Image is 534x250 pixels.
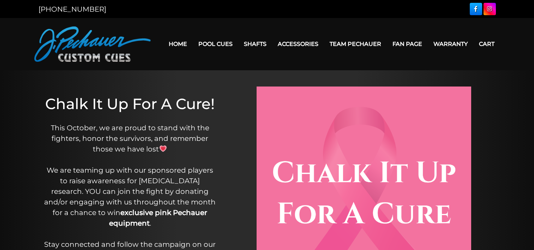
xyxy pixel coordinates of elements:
[163,35,193,53] a: Home
[324,35,387,53] a: Team Pechauer
[160,145,167,152] img: 💗
[387,35,428,53] a: Fan Page
[473,35,500,53] a: Cart
[272,35,324,53] a: Accessories
[238,35,272,53] a: Shafts
[43,95,216,113] h1: Chalk It Up For A Cure!
[34,26,151,62] img: Pechauer Custom Cues
[193,35,238,53] a: Pool Cues
[428,35,473,53] a: Warranty
[38,5,106,13] a: [PHONE_NUMBER]
[109,208,208,227] strong: exclusive pink Pechauer equipment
